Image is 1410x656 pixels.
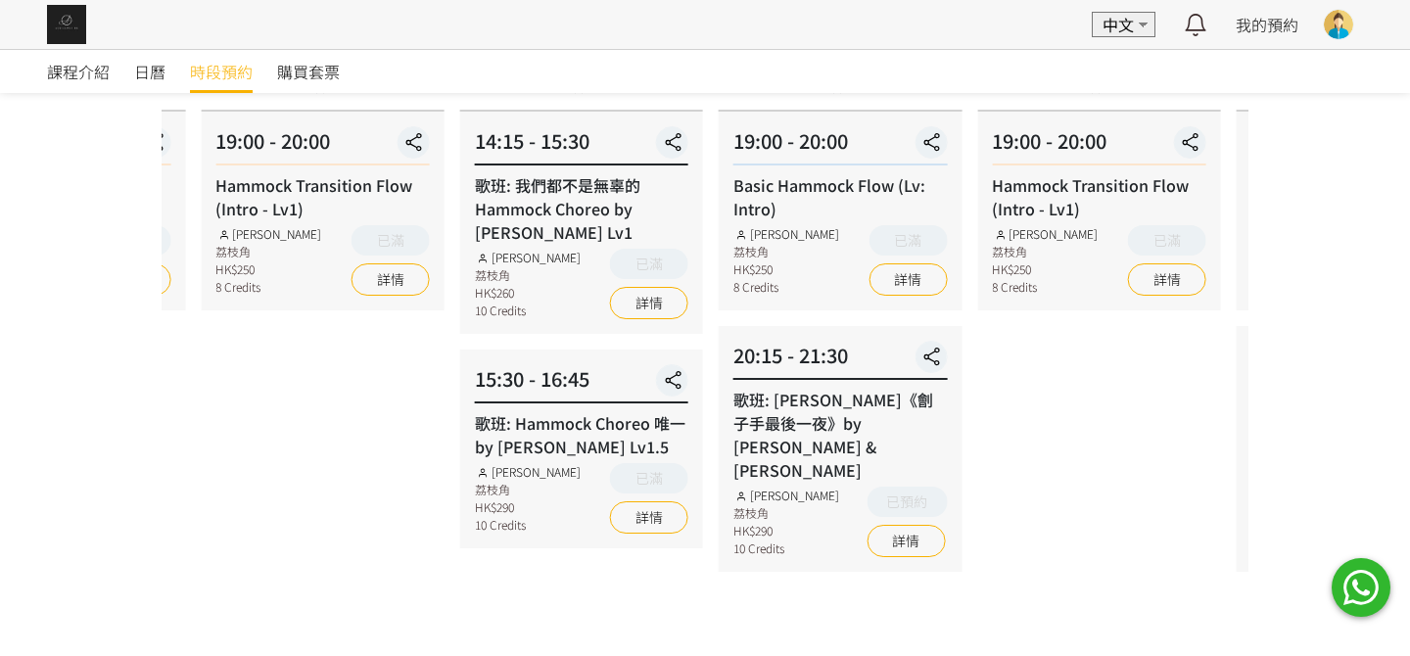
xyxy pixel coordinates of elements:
[733,388,947,482] div: 歌班: [PERSON_NAME]《劊子手最後一夜》by [PERSON_NAME] & [PERSON_NAME]
[134,50,165,93] a: 日曆
[277,50,340,93] a: 購買套票
[215,225,321,243] div: [PERSON_NAME]
[475,126,688,165] div: 14:15 - 15:30
[277,60,340,83] span: 購買套票
[475,498,581,516] div: HK$290
[215,243,321,260] div: 荔枝角
[992,225,1098,243] div: [PERSON_NAME]
[134,60,165,83] span: 日曆
[610,249,688,279] button: 已滿
[733,504,839,522] div: 荔枝角
[992,173,1205,220] div: Hammock Transition Flow (Intro - Lv1)
[92,225,170,256] button: 已滿
[733,341,947,380] div: 20:15 - 21:30
[475,364,688,403] div: 15:30 - 16:45
[215,260,321,278] div: HK$250
[475,284,581,302] div: HK$260
[733,173,947,220] div: Basic Hammock Flow (Lv: Intro)
[190,50,253,93] a: 時段預約
[47,60,110,83] span: 課程介紹
[1128,225,1206,256] button: 已滿
[475,302,581,319] div: 10 Credits
[733,539,839,557] div: 10 Credits
[733,243,839,260] div: 荔枝角
[733,126,947,165] div: 19:00 - 20:00
[352,263,430,296] a: 詳情
[1236,13,1298,36] a: 我的預約
[992,278,1098,296] div: 8 Credits
[992,243,1098,260] div: 荔枝角
[47,50,110,93] a: 課程介紹
[867,487,947,517] button: 已預約
[475,173,688,244] div: 歌班: 我們都不是無辜的 Hammock Choreo by [PERSON_NAME] Lv1
[475,266,581,284] div: 荔枝角
[215,278,321,296] div: 8 Credits
[475,463,581,481] div: [PERSON_NAME]
[867,525,945,557] a: 詳情
[869,225,947,256] button: 已滿
[733,225,839,243] div: [PERSON_NAME]
[1128,263,1206,296] a: 詳情
[733,522,839,539] div: HK$290
[215,126,429,165] div: 19:00 - 20:00
[215,173,429,220] div: Hammock Transition Flow (Intro - Lv1)
[475,516,581,534] div: 10 Credits
[352,225,430,256] button: 已滿
[47,5,86,44] img: img_61c0148bb0266
[475,249,581,266] div: [PERSON_NAME]
[733,278,839,296] div: 8 Credits
[92,263,170,296] a: 詳情
[475,481,581,498] div: 荔枝角
[869,263,947,296] a: 詳情
[733,487,839,504] div: [PERSON_NAME]
[992,260,1098,278] div: HK$250
[610,287,688,319] a: 詳情
[190,60,253,83] span: 時段預約
[733,260,839,278] div: HK$250
[992,126,1205,165] div: 19:00 - 20:00
[610,501,688,534] a: 詳情
[610,463,688,493] button: 已滿
[475,411,688,458] div: 歌班: Hammock Choreo 唯一 by [PERSON_NAME] Lv1.5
